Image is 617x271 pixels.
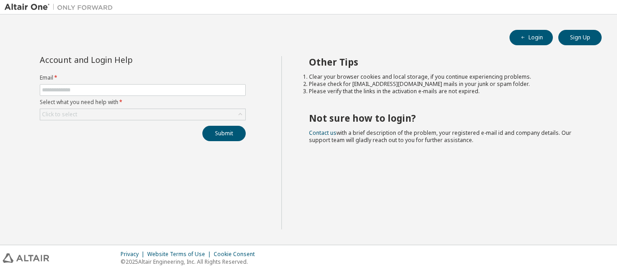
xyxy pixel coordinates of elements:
button: Submit [202,126,246,141]
h2: Other Tips [309,56,586,68]
a: Contact us [309,129,337,137]
div: Click to select [42,111,77,118]
label: Email [40,74,246,81]
p: © 2025 Altair Engineering, Inc. All Rights Reserved. [121,258,260,266]
h2: Not sure how to login? [309,112,586,124]
li: Clear your browser cookies and local storage, if you continue experiencing problems. [309,73,586,81]
img: Altair One [5,3,117,12]
div: Cookie Consent [214,251,260,258]
label: Select what you need help with [40,99,246,106]
div: Website Terms of Use [147,251,214,258]
button: Sign Up [558,30,602,45]
li: Please verify that the links in the activation e-mails are not expired. [309,88,586,95]
div: Privacy [121,251,147,258]
li: Please check for [EMAIL_ADDRESS][DOMAIN_NAME] mails in your junk or spam folder. [309,81,586,88]
div: Click to select [40,109,245,120]
div: Account and Login Help [40,56,205,63]
span: with a brief description of the problem, your registered e-mail id and company details. Our suppo... [309,129,571,144]
img: altair_logo.svg [3,253,49,263]
button: Login [509,30,553,45]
